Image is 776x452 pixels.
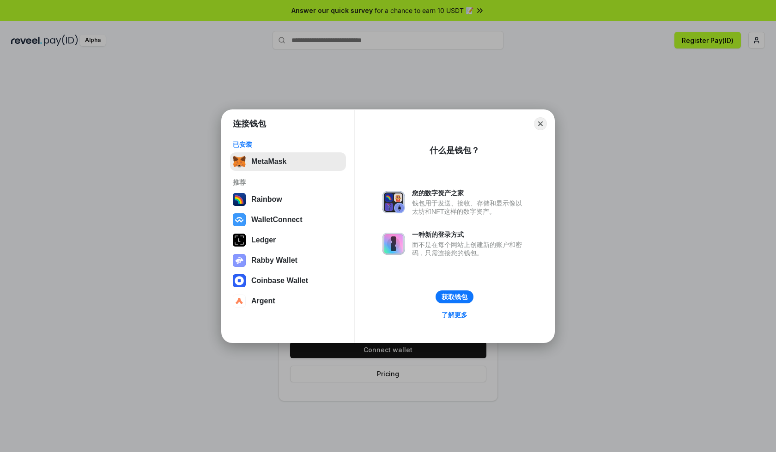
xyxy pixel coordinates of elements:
[412,241,527,257] div: 而不是在每个网站上创建新的账户和密码，只需连接您的钱包。
[251,195,282,204] div: Rainbow
[233,193,246,206] img: svg+xml,%3Csvg%20width%3D%22120%22%20height%3D%22120%22%20viewBox%3D%220%200%20120%20120%22%20fil...
[251,256,297,265] div: Rabby Wallet
[233,178,343,187] div: 推荐
[230,271,346,290] button: Coinbase Wallet
[233,118,266,129] h1: 连接钱包
[230,152,346,171] button: MetaMask
[233,254,246,267] img: svg+xml,%3Csvg%20xmlns%3D%22http%3A%2F%2Fwww.w3.org%2F2000%2Fsvg%22%20fill%3D%22none%22%20viewBox...
[233,274,246,287] img: svg+xml,%3Csvg%20width%3D%2228%22%20height%3D%2228%22%20viewBox%3D%220%200%2028%2028%22%20fill%3D...
[233,213,246,226] img: svg+xml,%3Csvg%20width%3D%2228%22%20height%3D%2228%22%20viewBox%3D%220%200%2028%2028%22%20fill%3D...
[382,233,405,255] img: svg+xml,%3Csvg%20xmlns%3D%22http%3A%2F%2Fwww.w3.org%2F2000%2Fsvg%22%20fill%3D%22none%22%20viewBox...
[251,157,286,166] div: MetaMask
[233,155,246,168] img: svg+xml,%3Csvg%20fill%3D%22none%22%20height%3D%2233%22%20viewBox%3D%220%200%2035%2033%22%20width%...
[233,295,246,307] img: svg+xml,%3Csvg%20width%3D%2228%22%20height%3D%2228%22%20viewBox%3D%220%200%2028%2028%22%20fill%3D...
[442,293,467,301] div: 获取钱包
[251,297,275,305] div: Argent
[430,145,479,156] div: 什么是钱包？
[230,292,346,310] button: Argent
[382,191,405,213] img: svg+xml,%3Csvg%20xmlns%3D%22http%3A%2F%2Fwww.w3.org%2F2000%2Fsvg%22%20fill%3D%22none%22%20viewBox...
[412,199,527,216] div: 钱包用于发送、接收、存储和显示像以太坊和NFT这样的数字资产。
[251,236,276,244] div: Ledger
[534,117,547,130] button: Close
[230,211,346,229] button: WalletConnect
[230,190,346,209] button: Rainbow
[412,189,527,197] div: 您的数字资产之家
[436,290,473,303] button: 获取钱包
[412,230,527,239] div: 一种新的登录方式
[442,311,467,319] div: 了解更多
[233,234,246,247] img: svg+xml,%3Csvg%20xmlns%3D%22http%3A%2F%2Fwww.w3.org%2F2000%2Fsvg%22%20width%3D%2228%22%20height%3...
[233,140,343,149] div: 已安装
[230,251,346,270] button: Rabby Wallet
[230,231,346,249] button: Ledger
[251,216,303,224] div: WalletConnect
[436,309,473,321] a: 了解更多
[251,277,308,285] div: Coinbase Wallet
